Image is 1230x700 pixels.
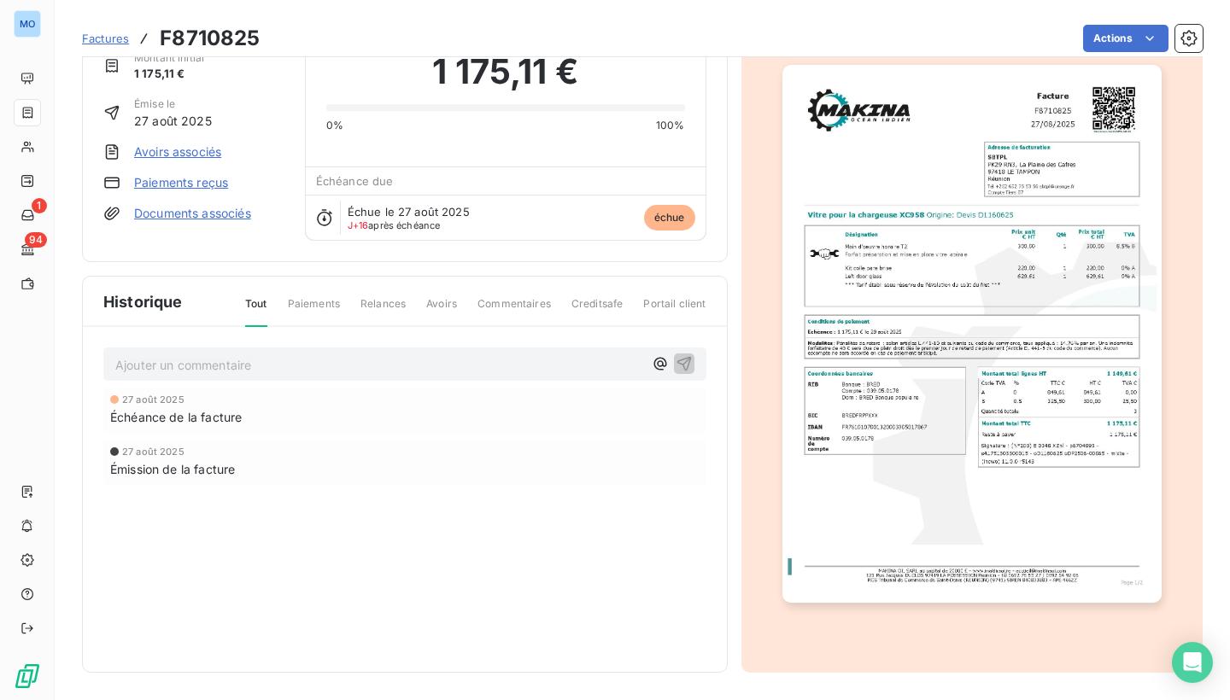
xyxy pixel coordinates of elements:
span: Échéance de la facture [110,408,242,426]
span: Portail client [643,296,706,325]
span: 94 [25,232,47,248]
div: Open Intercom Messenger [1172,642,1213,683]
a: Avoirs associés [134,143,221,160]
span: Tout [245,296,267,327]
span: échue [644,205,695,230]
span: Montant initial [134,50,204,66]
span: 27 août 2025 [134,112,212,130]
img: Logo LeanPay [14,662,41,690]
a: Paiements reçus [134,174,228,191]
span: Émise le [134,96,212,112]
span: 1 175,11 € [134,66,204,83]
span: Échéance due [316,174,394,188]
span: 0% [326,118,343,133]
span: 27 août 2025 [122,446,184,457]
span: 100% [656,118,685,133]
span: Échue le 27 août 2025 [348,205,470,219]
span: Factures [82,32,129,45]
span: 1 175,11 € [432,46,578,97]
a: Factures [82,30,129,47]
span: 1 [32,198,47,213]
span: Émission de la facture [110,460,235,478]
span: J+16 [348,219,369,231]
span: Commentaires [477,296,551,325]
span: Creditsafe [571,296,624,325]
h3: F8710825 [160,23,260,54]
span: Historique [103,290,183,313]
span: après échéance [348,220,441,230]
div: MO [14,10,41,38]
a: Documents associés [134,205,251,222]
img: invoice_thumbnail [782,65,1162,604]
span: 27 août 2025 [122,394,184,405]
span: Paiements [288,296,340,325]
span: Relances [360,296,406,325]
button: Actions [1083,25,1168,52]
span: Avoirs [426,296,457,325]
